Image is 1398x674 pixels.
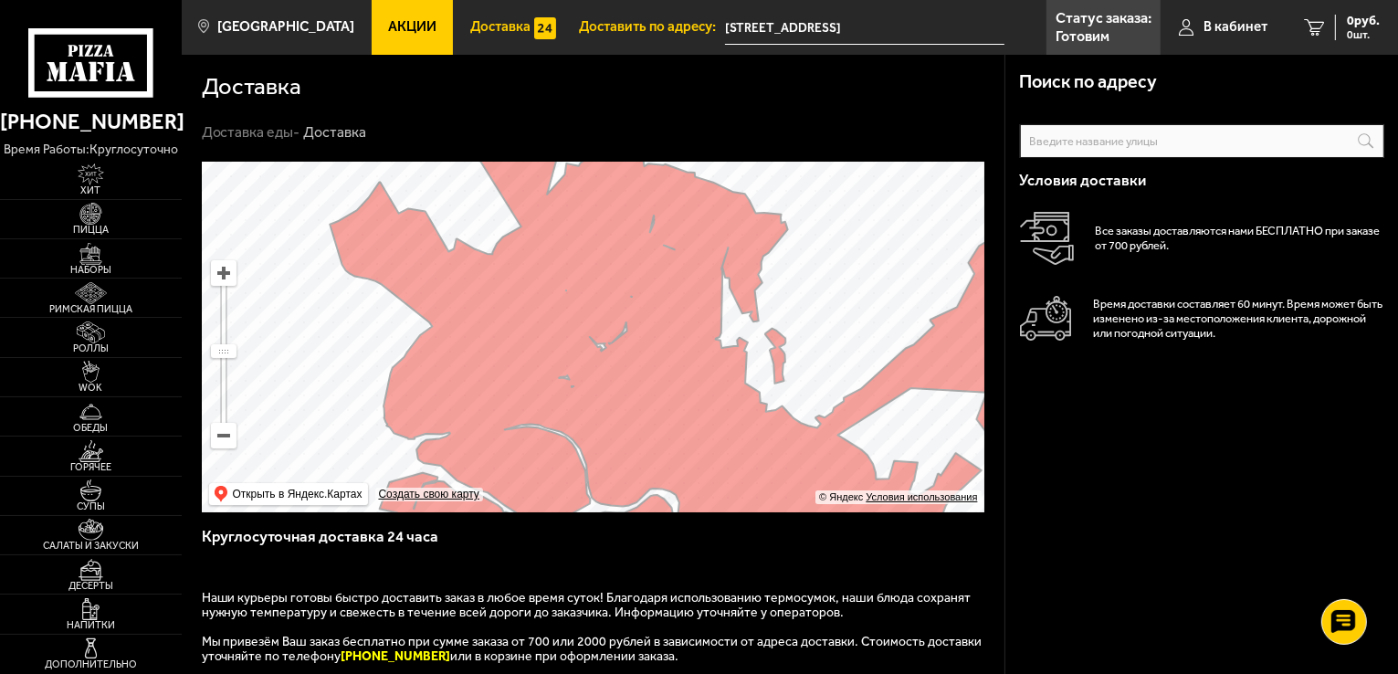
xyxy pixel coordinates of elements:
[1056,11,1151,26] p: Статус заказа:
[1347,29,1380,40] span: 0 шт.
[1020,173,1384,188] h3: Условия доставки
[342,648,451,664] b: [PHONE_NUMBER]
[303,123,366,142] div: Доставка
[217,20,354,34] span: [GEOGRAPHIC_DATA]
[209,483,368,505] ymaps: Открыть в Яндекс.Картах
[819,491,863,502] ymaps: © Яндекс
[1020,296,1072,341] img: Автомобиль доставки
[1095,224,1383,253] p: Все заказы доставляются нами БЕСПЛАТНО при заказе от 700 рублей.
[375,488,483,501] a: Создать свою карту
[1020,124,1384,158] input: Введите название улицы
[1347,15,1380,27] span: 0 руб.
[866,491,977,502] a: Условия использования
[202,526,985,562] h3: Круглосуточная доставка 24 часа
[202,75,302,99] h1: Доставка
[388,20,436,34] span: Акции
[579,20,725,34] span: Доставить по адресу:
[202,590,972,620] span: Наши курьеры готовы быстро доставить заказ в любое время суток! Благодаря использованию термосумо...
[202,123,300,141] a: Доставка еды-
[1020,212,1074,266] img: Оплата доставки
[1056,29,1109,44] p: Готовим
[233,483,363,505] ymaps: Открыть в Яндекс.Картах
[534,17,556,39] img: 15daf4d41897b9f0e9f617042186c801.svg
[725,11,1004,45] span: Россия, Санкт-Петербург, Суздальский проспект, 5к1
[202,634,983,664] span: Мы привезём Ваш заказ бесплатно при сумме заказа от 700 или 2000 рублей в зависимости от адреса д...
[1204,20,1267,34] span: В кабинет
[1093,297,1383,341] p: Время доставки составляет 60 минут. Время может быть изменено из-за местоположения клиента, дорож...
[470,20,531,34] span: Доставка
[1020,73,1158,91] h3: Поиск по адресу
[725,11,1004,45] input: Ваш адрес доставки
